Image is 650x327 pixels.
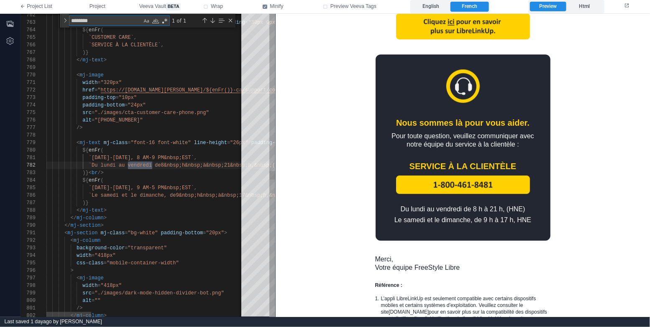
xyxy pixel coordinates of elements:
[20,192,36,199] div: 786
[92,117,95,123] span: =
[89,147,101,153] span: enFr
[67,230,97,236] span: mj-section
[100,241,275,258] div: Merci, Votre équipe FreeStyle Libre
[82,298,92,304] span: alt
[20,162,36,169] div: 782
[95,117,143,123] span: "[PHONE_NUMBER]"
[107,260,179,266] span: "mobile-container-width"
[20,124,36,132] div: 777
[95,110,209,116] span: "./images/cta-customer-care-phone.png"
[20,184,36,192] div: 785
[20,154,36,162] div: 781
[101,283,122,289] span: "418px"
[82,87,95,93] span: href
[82,110,92,116] span: src
[203,230,206,236] span: =
[20,229,36,237] div: 791
[71,268,74,274] span: >
[566,2,602,12] label: Html
[330,3,376,10] span: Preview Veeva Tags
[92,170,97,176] span: br
[161,230,203,236] span: padding-bottom
[82,177,88,183] span: ${
[125,102,128,108] span: =
[82,50,88,56] span: )}
[77,125,82,131] span: />
[20,222,36,229] div: 790
[125,245,128,251] span: =
[82,57,103,63] span: mj-text
[104,215,107,221] span: >
[77,215,104,221] span: mj-column
[20,312,36,319] div: 802
[450,2,489,12] label: French
[71,215,77,221] span: </
[77,305,82,311] span: />
[95,87,97,93] span: =
[82,170,92,176] span: )}<
[20,207,36,214] div: 788
[120,162,254,180] img: 1-800-461-8481
[128,230,158,236] span: "bg-white"
[101,230,125,236] span: mj-class
[89,177,101,183] span: enFr
[20,64,36,71] div: 769
[171,15,200,26] div: 1 of 1
[95,290,224,296] span: "./images/dark-mode-hidden-divider-bot.png"
[20,199,36,207] div: 787
[104,57,107,63] span: >
[152,162,153,169] textarea: Editor content;Press Alt+F1 for Accessibility Options.
[92,110,95,116] span: =
[530,2,566,12] label: Preview
[20,101,36,109] div: 774
[95,298,100,304] span: ""
[211,3,223,10] span: Wrap
[82,200,88,206] span: )}
[224,230,227,236] span: >
[20,117,36,124] div: 776
[82,283,97,289] span: width
[77,140,79,146] span: <
[134,35,137,41] span: ,
[82,95,115,101] span: padding-top
[101,27,104,33] span: (
[82,27,88,33] span: ${
[20,109,36,117] div: 775
[113,295,153,301] a: [DOMAIN_NAME]
[131,140,191,146] span: "font-16 font-white"
[20,49,36,56] div: 767
[20,259,36,267] div: 795
[89,162,161,168] span: `Du lundi au vendredi de
[20,297,36,304] div: 800
[20,56,36,64] div: 768
[201,17,208,24] div: Previous Match (⇧Enter)
[69,16,142,25] textarea: Find
[128,245,167,251] span: "transparent"
[104,208,107,213] span: >
[20,237,36,244] div: 792
[101,177,104,183] span: (
[100,269,127,274] b: Référence :
[77,275,79,281] span: <
[20,214,36,222] div: 789
[20,139,36,147] div: 779
[128,140,131,146] span: =
[113,190,262,212] div: Du lundi au vendredi de 8 h à 21 h, (HNE) Le samedi et le dimanche, de 9 h à 17 h, HNE
[79,140,100,146] span: mj-text
[412,2,450,12] label: English
[101,87,269,93] span: https://[DOMAIN_NAME][PERSON_NAME]/${enFr()}-ca/support/
[90,3,105,10] span: Project
[20,19,36,26] div: 763
[82,208,103,213] span: mj-text
[104,140,128,146] span: mj-class
[82,117,92,123] span: alt
[20,71,36,79] div: 770
[20,79,36,86] div: 771
[161,17,169,25] div: Use Regular Expression (⌥⌘R)
[101,80,122,86] span: "320px"
[113,104,262,114] div: Nous sommes là pour vous aider.
[20,177,36,184] div: 784
[97,170,103,176] span: />
[82,80,97,86] span: width
[97,80,100,86] span: =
